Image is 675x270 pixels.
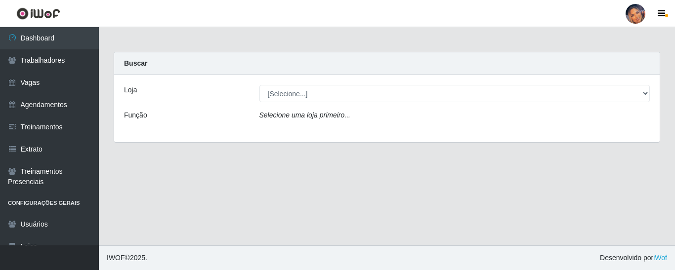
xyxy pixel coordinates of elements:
i: Selecione uma loja primeiro... [259,111,350,119]
a: iWof [653,254,667,262]
span: Desenvolvido por [600,253,667,263]
label: Função [124,110,147,120]
label: Loja [124,85,137,95]
span: IWOF [107,254,125,262]
strong: Buscar [124,59,147,67]
span: © 2025 . [107,253,147,263]
img: CoreUI Logo [16,7,60,20]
